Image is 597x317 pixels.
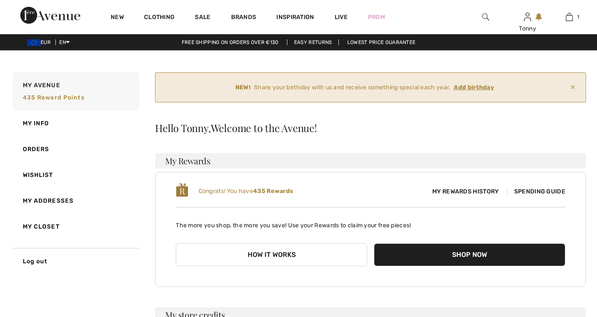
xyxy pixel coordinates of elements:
[454,84,494,91] ins: Add birthday
[176,214,565,230] p: The more you shop, the more you save! Use your Rewards to claim your free pieces!
[27,39,54,45] span: EUR
[368,13,385,22] a: Prom
[235,83,251,92] strong: NEW!
[524,12,531,22] img: My Info
[341,39,423,45] a: Lowest Price Guarantee
[59,39,70,45] span: EN
[507,24,548,33] div: Tonny
[175,39,286,45] a: Free shipping on orders over €130
[144,14,174,22] a: Clothing
[195,14,210,22] a: Sale
[155,153,586,168] h3: My Rewards
[11,248,139,274] a: Log out
[11,110,139,136] a: My Info
[549,12,590,22] a: 1
[287,39,339,45] a: Easy Returns
[11,214,139,240] a: My Closet
[425,187,505,196] span: My Rewards History
[507,188,565,195] span: Spending Guide
[11,188,139,214] a: My Addresses
[155,123,586,133] div: Hello Tonny,
[577,13,579,21] span: 1
[199,187,294,195] span: Congrats! You have
[11,162,139,188] a: Wishlist
[482,12,489,22] img: search the website
[162,83,567,92] div: Share your birthday with us and receive something special each year.
[253,187,293,195] b: 435 Rewards
[276,14,314,22] span: Inspiration
[335,13,348,22] a: Live
[566,12,573,22] img: My Bag
[23,94,85,101] span: 435 Reward points
[524,13,531,21] a: Sign In
[567,80,579,95] span: ✕
[111,14,124,22] a: New
[211,123,317,133] span: Welcome to the Avenue!
[176,243,367,266] button: How it works
[176,182,188,198] img: loyalty_logo_r.svg
[11,136,139,162] a: Orders
[231,14,256,22] a: Brands
[20,7,80,24] img: 1ère Avenue
[23,81,60,90] span: My Avenue
[374,243,565,266] button: Shop Now
[27,39,41,46] img: Euro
